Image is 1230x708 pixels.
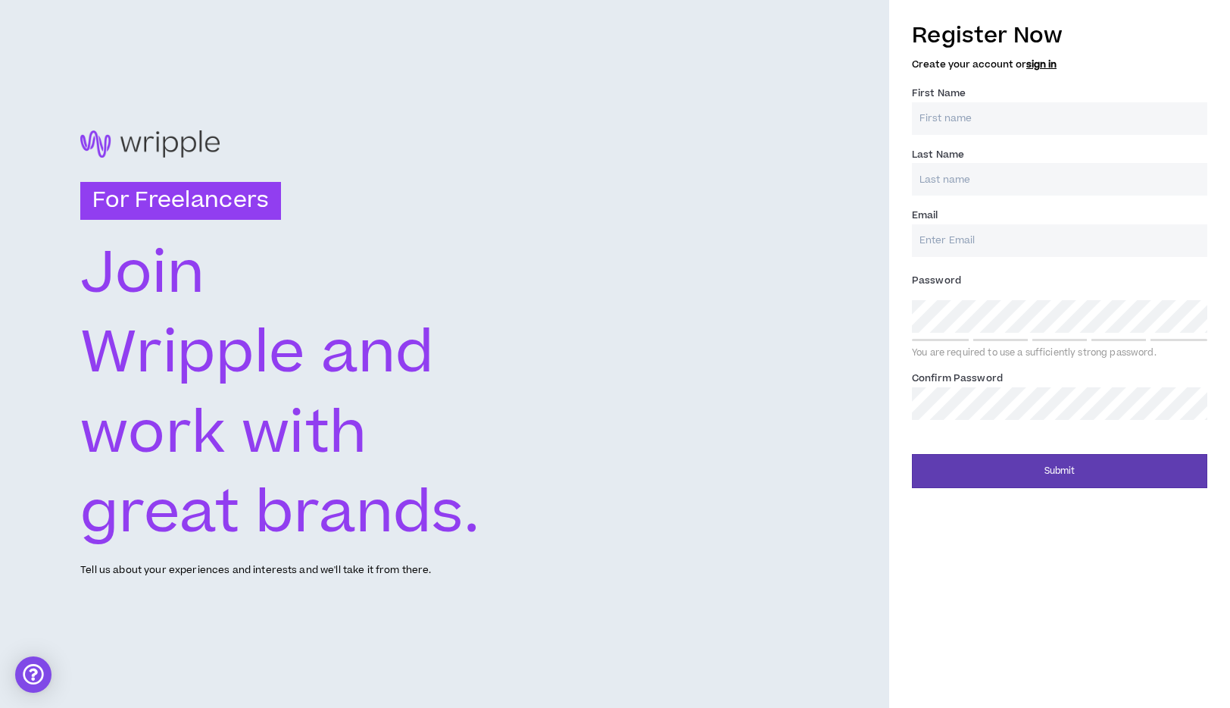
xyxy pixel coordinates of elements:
[912,20,1207,52] h3: Register Now
[912,163,1207,196] input: Last name
[912,102,1207,135] input: First name
[912,59,1207,70] h5: Create your account or
[912,81,966,105] label: First Name
[912,366,1003,390] label: Confirm Password
[912,143,964,167] label: Last Name
[80,312,434,395] text: Wripple and
[912,454,1207,488] button: Submit
[80,563,431,578] p: Tell us about your experiences and interests and we'll take it from there.
[80,182,281,220] h3: For Freelancers
[80,393,369,475] text: work with
[912,203,938,227] label: Email
[80,233,205,315] text: Join
[80,472,479,555] text: great brands.
[912,347,1207,359] div: You are required to use a sufficiently strong password.
[1026,58,1057,71] a: sign in
[912,274,961,287] span: Password
[912,224,1207,257] input: Enter Email
[15,656,52,693] div: Open Intercom Messenger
